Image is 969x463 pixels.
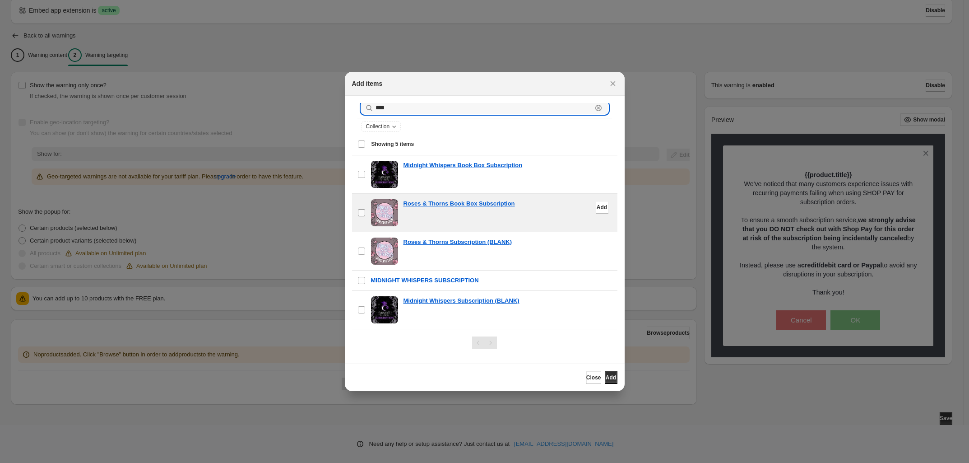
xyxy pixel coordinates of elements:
a: Midnight Whispers Subscription (BLANK) [403,296,519,305]
button: Close [607,77,619,90]
a: Midnight Whispers Book Box Subscription [403,161,523,170]
img: Midnight Whispers Subscription (BLANK) [371,296,398,323]
span: Add [597,204,607,211]
a: MIDNIGHT WHISPERS SUBSCRIPTION [371,276,479,285]
img: Roses & Thorns Subscription (BLANK) [371,238,398,265]
span: Add [606,374,616,381]
img: Roses & Thorns Book Box Subscription [371,199,398,226]
span: Collection [366,123,390,130]
button: Add [605,371,617,384]
span: Showing 5 items [371,140,414,148]
button: Clear [594,103,603,112]
button: Add [596,201,608,214]
button: Collection [362,122,401,131]
nav: Pagination [472,337,497,349]
span: Close [586,374,601,381]
button: Close [586,371,601,384]
a: Roses & Thorns Book Box Subscription [403,199,515,208]
img: Midnight Whispers Book Box Subscription [371,161,398,188]
h2: Add items [352,79,383,88]
a: Roses & Thorns Subscription (BLANK) [403,238,512,247]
